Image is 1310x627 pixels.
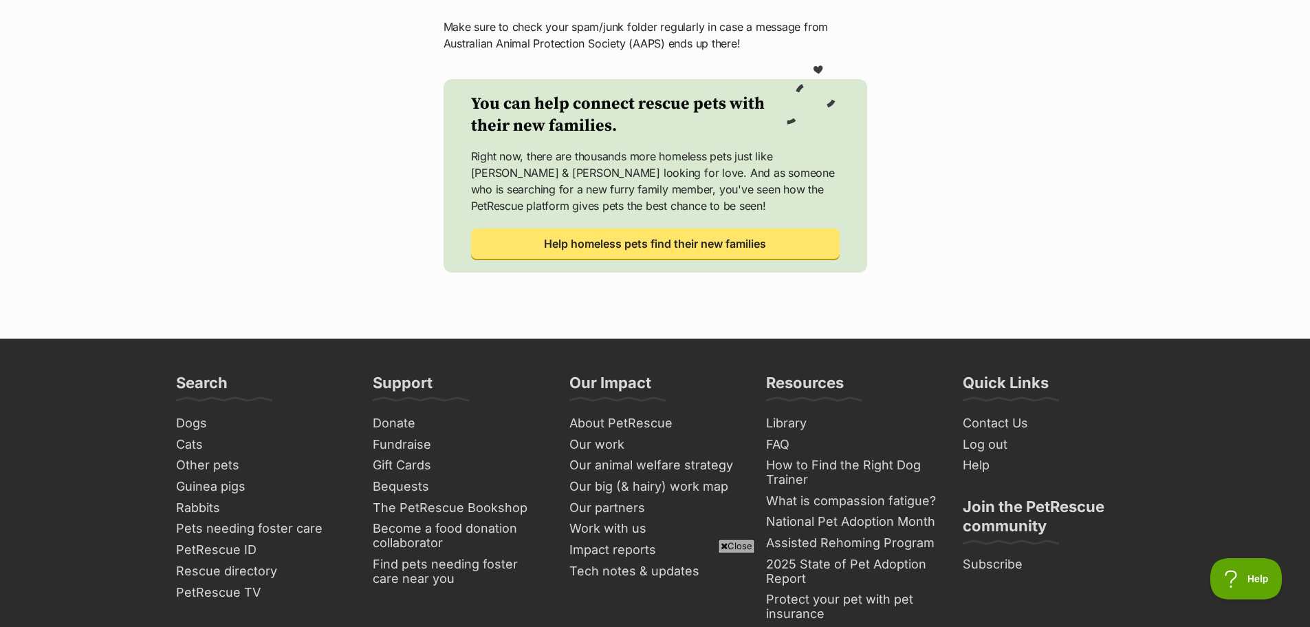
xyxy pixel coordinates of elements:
p: Make sure to check your spam/junk folder regularly in case a message from Australian Animal Prote... [444,19,867,52]
a: The PetRescue Bookshop [367,498,550,519]
a: PetRescue ID [171,540,353,561]
a: Log out [957,434,1140,456]
a: Contact Us [957,413,1140,434]
a: PetRescue TV [171,582,353,604]
a: Cats [171,434,353,456]
p: Right now, there are thousands more homeless pets just like [PERSON_NAME] & [PERSON_NAME] looking... [471,148,840,214]
a: Become a food donation collaborator [367,518,550,553]
iframe: Help Scout Beacon - Open [1210,558,1282,599]
a: Our animal welfare strategy [564,455,747,476]
a: Our partners [564,498,747,519]
a: National Pet Adoption Month [761,511,943,533]
a: Work with us [564,518,747,540]
a: Subscribe [957,554,1140,575]
h3: Search [176,373,228,401]
a: Library [761,413,943,434]
a: Our big (& hairy) work map [564,476,747,498]
a: Assisted Rehoming Program [761,533,943,554]
a: Donate [367,413,550,434]
a: Impact reports [564,540,747,561]
a: FAQ [761,434,943,456]
h3: Quick Links [963,373,1049,401]
span: Close [718,539,755,553]
a: Gift Cards [367,455,550,476]
a: Other pets [171,455,353,476]
a: Bequests [367,476,550,498]
a: Pets needing foster care [171,518,353,540]
a: How to Find the Right Dog Trainer [761,455,943,490]
h3: Our Impact [569,373,651,401]
a: Fundraise [367,434,550,456]
iframe: Advertisement [405,558,906,620]
a: Rabbits [171,498,353,519]
h3: Resources [766,373,844,401]
a: Help [957,455,1140,476]
a: Find pets needing foster care near you [367,554,550,589]
h3: Support [373,373,433,401]
a: Rescue directory [171,561,353,582]
a: Our work [564,434,747,456]
h2: You can help connect rescue pets with their new families. [471,93,785,137]
a: About PetRescue [564,413,747,434]
a: Dogs [171,413,353,434]
h3: Join the PetRescue community [963,497,1135,544]
span: Help homeless pets find their new families [544,235,766,252]
a: What is compassion fatigue? [761,491,943,512]
a: Guinea pigs [171,476,353,498]
a: Help homeless pets find their new families [471,229,840,259]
